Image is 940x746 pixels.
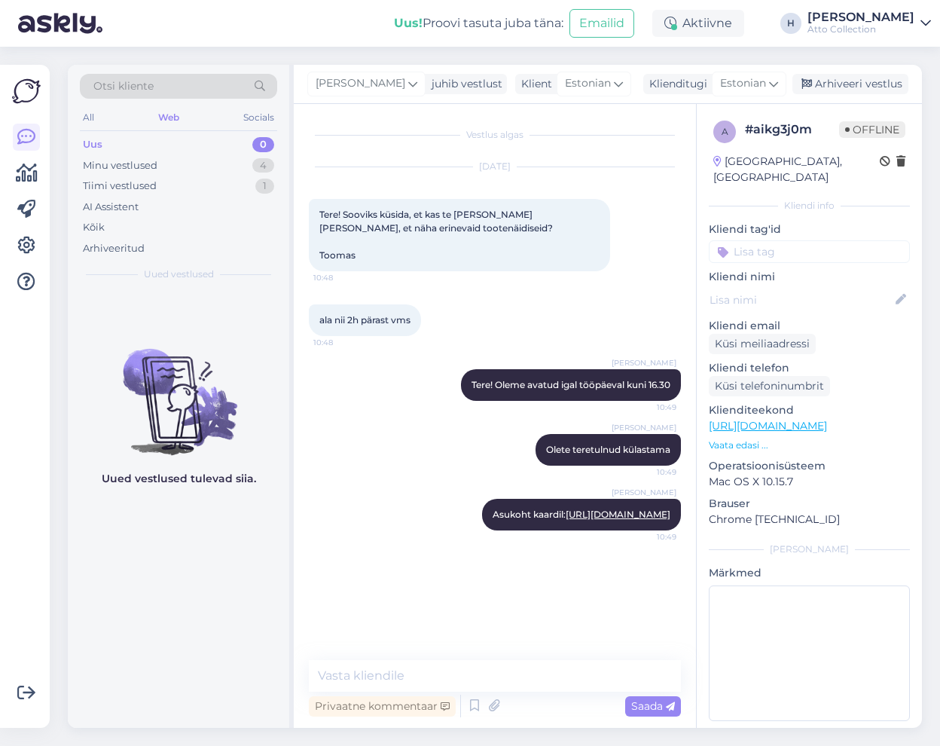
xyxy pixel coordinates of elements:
[93,78,154,94] span: Otsi kliente
[319,209,555,261] span: Tere! Sooviks küsida, et kas te [PERSON_NAME] [PERSON_NAME], et näha erinevaid tootenäidiseid? To...
[255,179,274,194] div: 1
[612,357,676,368] span: [PERSON_NAME]
[319,314,410,326] span: ala nii 2h pärast vms
[713,154,880,185] div: [GEOGRAPHIC_DATA], [GEOGRAPHIC_DATA]
[240,108,277,127] div: Socials
[709,222,910,237] p: Kliendi tag'id
[709,439,910,452] p: Vaata edasi ...
[394,16,423,30] b: Uus!
[709,318,910,334] p: Kliendi email
[620,466,676,478] span: 10:49
[313,272,370,283] span: 10:48
[144,268,214,281] span: Uued vestlused
[316,75,405,92] span: [PERSON_NAME]
[807,11,914,23] div: [PERSON_NAME]
[709,334,816,354] div: Küsi meiliaadressi
[709,402,910,418] p: Klienditeekond
[309,696,456,717] div: Privaatne kommentaar
[709,496,910,512] p: Brauser
[839,121,905,138] span: Offline
[612,487,676,498] span: [PERSON_NAME]
[309,128,681,142] div: Vestlus algas
[493,509,670,520] span: Asukoht kaardil:
[807,23,914,35] div: Atto Collection
[745,121,839,139] div: # aikg3j0m
[565,75,611,92] span: Estonian
[709,199,910,212] div: Kliendi info
[83,137,102,152] div: Uus
[83,241,145,256] div: Arhiveeritud
[709,458,910,474] p: Operatsioonisüsteem
[620,402,676,413] span: 10:49
[83,179,157,194] div: Tiimi vestlused
[83,158,157,173] div: Minu vestlused
[709,240,910,263] input: Lisa tag
[394,14,563,32] div: Proovi tasuta juba täna:
[515,76,552,92] div: Klient
[620,531,676,543] span: 10:49
[709,512,910,527] p: Chrome [TECHNICAL_ID]
[309,160,681,173] div: [DATE]
[612,422,676,433] span: [PERSON_NAME]
[252,137,274,152] div: 0
[12,77,41,105] img: Askly Logo
[83,220,105,235] div: Kõik
[709,269,910,285] p: Kliendi nimi
[709,360,910,376] p: Kliendi telefon
[252,158,274,173] div: 4
[709,565,910,581] p: Märkmed
[631,699,675,713] span: Saada
[780,13,801,34] div: H
[709,376,830,396] div: Küsi telefoninumbrit
[569,9,634,38] button: Emailid
[80,108,97,127] div: All
[566,509,670,520] a: [URL][DOMAIN_NAME]
[652,10,744,37] div: Aktiivne
[546,444,670,455] span: Olete teretulnud külastama
[472,379,670,390] span: Tere! Oleme avatud igal tööpäeval kuni 16.30
[155,108,182,127] div: Web
[313,337,370,348] span: 10:48
[722,126,728,137] span: a
[807,11,931,35] a: [PERSON_NAME]Atto Collection
[426,76,502,92] div: juhib vestlust
[83,200,139,215] div: AI Assistent
[709,543,910,556] div: [PERSON_NAME]
[709,474,910,490] p: Mac OS X 10.15.7
[720,75,766,92] span: Estonian
[710,292,893,308] input: Lisa nimi
[709,419,827,433] a: [URL][DOMAIN_NAME]
[68,322,289,457] img: No chats
[792,74,908,94] div: Arhiveeri vestlus
[643,76,707,92] div: Klienditugi
[102,471,256,487] p: Uued vestlused tulevad siia.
